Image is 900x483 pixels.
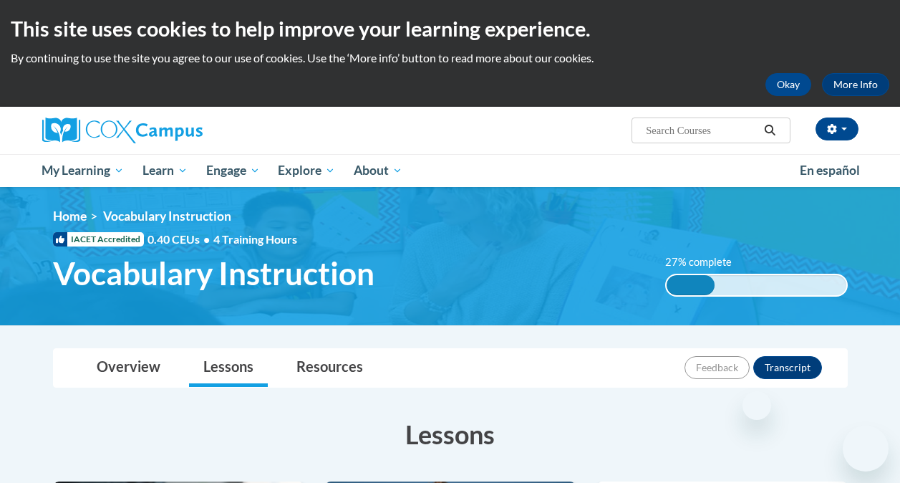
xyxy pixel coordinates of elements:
[32,154,869,187] div: Main menu
[644,122,759,139] input: Search Courses
[278,162,335,179] span: Explore
[742,391,771,420] iframe: Close message
[103,209,231,224] span: Vocabulary Instruction
[354,162,402,179] span: About
[82,349,175,387] a: Overview
[665,254,747,270] label: 27% complete
[189,349,268,387] a: Lessons
[800,163,860,178] span: En español
[133,154,197,187] a: Learn
[147,231,213,247] span: 0.40 CEUs
[344,154,412,187] a: About
[822,73,889,96] a: More Info
[667,275,715,295] div: 27% complete
[268,154,344,187] a: Explore
[197,154,269,187] a: Engage
[282,349,377,387] a: Resources
[42,118,300,143] a: Cox Campus
[53,209,87,224] a: Home
[42,162,124,179] span: My Learning
[206,162,260,179] span: Engage
[790,156,869,186] a: En español
[33,154,134,187] a: My Learning
[42,118,203,143] img: Cox Campus
[203,232,210,246] span: •
[11,14,889,43] h2: This site uses cookies to help improve your learning experience.
[684,356,750,379] button: Feedback
[753,356,822,379] button: Transcript
[759,122,780,139] button: Search
[843,426,889,472] iframe: Button to launch messaging window
[765,73,811,96] button: Okay
[213,232,297,246] span: 4 Training Hours
[53,254,374,292] span: Vocabulary Instruction
[53,232,144,247] span: IACET Accredited
[11,50,889,66] p: By continuing to use the site you agree to our use of cookies. Use the ‘More info’ button to read...
[53,416,848,452] h3: Lessons
[816,118,858,140] button: Account Settings
[142,162,188,179] span: Learn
